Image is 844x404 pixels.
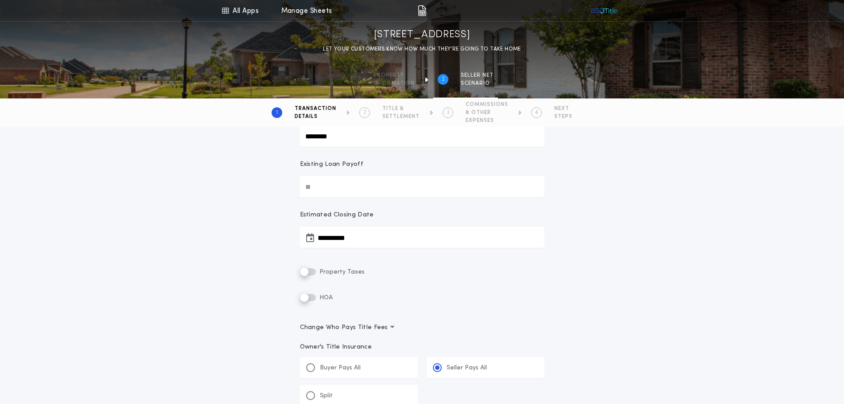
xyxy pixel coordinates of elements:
p: LET YOUR CUSTOMERS KNOW HOW MUCH THEY’RE GOING TO TAKE HOME [323,45,521,54]
span: SCENARIO [461,80,494,87]
span: COMMISSIONS [466,101,508,108]
p: Estimated Closing Date [300,211,545,220]
span: TITLE & [382,105,420,112]
span: SETTLEMENT [382,113,420,120]
button: Change Who Pays Title Fees [300,323,545,332]
span: Change Who Pays Title Fees [300,323,395,332]
span: Property [373,72,415,79]
span: HOA [318,294,333,301]
h2: 2 [442,76,445,83]
h1: [STREET_ADDRESS] [374,28,471,42]
span: NEXT [554,105,572,112]
img: img [418,5,426,16]
p: Existing Loan Payoff [300,160,363,169]
span: & OTHER [466,109,508,116]
span: TRANSACTION [295,105,336,112]
input: Existing Loan Payoff [300,176,545,197]
p: Seller Pays All [447,364,487,373]
span: information [373,80,415,87]
p: Buyer Pays All [320,364,361,373]
p: Owner's Title Insurance [300,343,545,352]
span: STEPS [554,113,572,120]
span: DETAILS [295,113,336,120]
h2: 2 [363,109,366,116]
h2: 1 [276,109,278,116]
span: SELLER NET [461,72,494,79]
p: Split [320,392,333,400]
input: Sale Price [300,126,545,147]
span: EXPENSES [466,117,508,124]
img: vs-icon [590,6,618,15]
h2: 3 [447,109,450,116]
h2: 4 [535,109,538,116]
span: Property Taxes [318,269,365,275]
